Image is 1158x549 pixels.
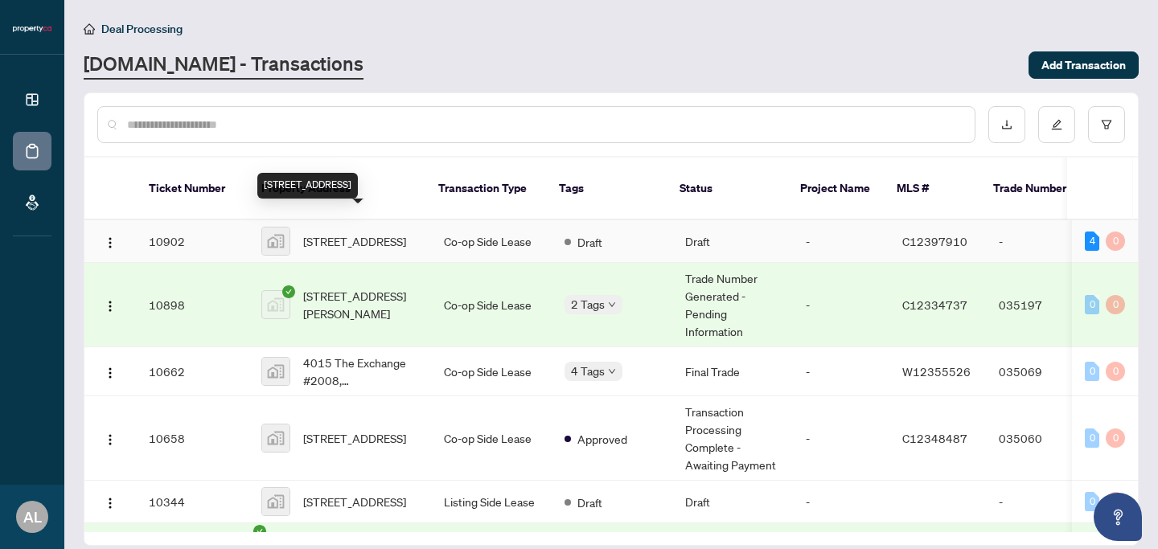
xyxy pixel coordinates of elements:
button: download [988,106,1025,143]
img: Logo [104,236,117,249]
td: 10662 [136,347,248,396]
td: - [793,347,889,396]
div: 0 [1106,295,1125,314]
a: [DOMAIN_NAME] - Transactions [84,51,363,80]
th: Status [667,158,787,220]
img: logo [13,24,51,34]
td: Co-op Side Lease [431,263,552,347]
td: Co-op Side Lease [431,347,552,396]
button: edit [1038,106,1075,143]
span: C12348487 [902,431,967,445]
span: filter [1101,119,1112,130]
div: 0 [1085,428,1099,448]
span: home [84,23,95,35]
span: check-circle [253,525,266,538]
span: 4015 The Exchange #2008, [GEOGRAPHIC_DATA], [GEOGRAPHIC_DATA], [GEOGRAPHIC_DATA] [303,354,418,389]
img: Logo [104,300,117,313]
img: thumbnail-img [262,488,289,515]
td: Co-op Side Lease [431,220,552,263]
img: Logo [104,367,117,379]
div: 0 [1106,362,1125,381]
td: - [986,481,1098,523]
td: Trade Number Generated - Pending Information [672,263,793,347]
th: Trade Number [980,158,1093,220]
div: 0 [1085,492,1099,511]
span: [STREET_ADDRESS][PERSON_NAME] [303,287,418,322]
th: Transaction Type [425,158,546,220]
span: Draft [577,494,602,511]
span: 4 Tags [571,362,605,380]
img: Logo [104,497,117,510]
img: thumbnail-img [262,227,289,255]
td: 10902 [136,220,248,263]
span: [STREET_ADDRESS] [303,429,406,447]
div: 0 [1106,231,1125,251]
span: 2 Tags [571,295,605,313]
div: [STREET_ADDRESS] [257,173,358,199]
div: 0 [1106,492,1125,511]
td: 035069 [986,347,1098,396]
span: C12397910 [902,234,967,248]
span: [STREET_ADDRESS] [303,232,406,250]
td: Co-op Side Lease [431,396,552,481]
span: Deal Processing [101,22,183,36]
button: Logo [97,425,123,451]
span: check-circle [282,285,295,298]
td: Transaction Processing Complete - Awaiting Payment [672,396,793,481]
div: 0 [1106,428,1125,448]
span: C12334737 [902,297,967,312]
td: - [793,481,889,523]
td: - [793,220,889,263]
th: MLS # [884,158,980,220]
button: Logo [97,292,123,318]
button: Logo [97,358,123,384]
td: Listing Side Lease [431,481,552,523]
span: edit [1051,119,1062,130]
span: Draft [577,233,602,251]
button: filter [1088,106,1125,143]
img: thumbnail-img [262,358,289,385]
span: AL [23,506,42,528]
img: thumbnail-img [262,291,289,318]
img: thumbnail-img [262,424,289,452]
span: Add Transaction [1041,52,1126,78]
span: [STREET_ADDRESS] [303,493,406,510]
td: 10898 [136,263,248,347]
button: Open asap [1094,493,1142,541]
span: down [608,301,616,309]
span: download [1001,119,1012,130]
td: Draft [672,481,793,523]
td: Final Trade [672,347,793,396]
div: 4 [1085,231,1099,251]
div: 0 [1085,362,1099,381]
button: Add Transaction [1029,51,1139,79]
span: down [608,367,616,375]
td: - [793,396,889,481]
th: Property Address [248,158,425,220]
td: 035197 [986,263,1098,347]
img: Logo [104,433,117,446]
th: Ticket Number [136,158,248,220]
td: - [793,263,889,347]
span: W12355526 [902,364,971,379]
th: Project Name [787,158,884,220]
td: 10344 [136,481,248,523]
span: Approved [577,430,627,448]
button: Logo [97,489,123,514]
th: Tags [546,158,667,220]
div: 0 [1085,295,1099,314]
button: Logo [97,228,123,254]
td: Draft [672,220,793,263]
td: 10658 [136,396,248,481]
td: 035060 [986,396,1098,481]
td: - [986,220,1098,263]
